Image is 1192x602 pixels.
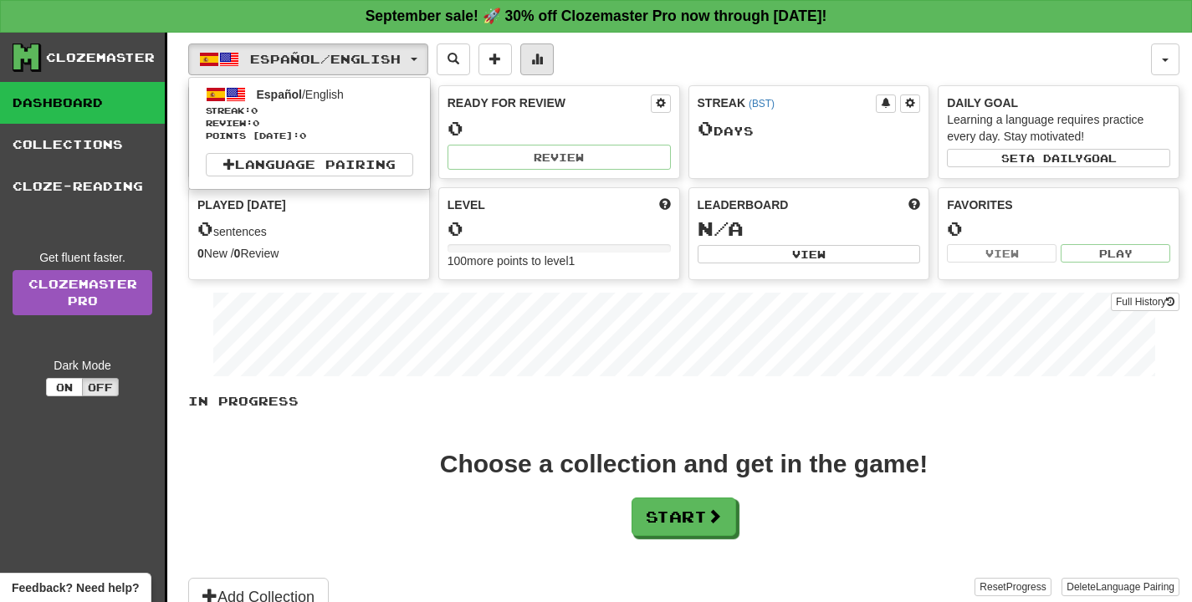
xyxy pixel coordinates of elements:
div: Dark Mode [13,357,152,374]
div: Get fluent faster. [13,249,152,266]
div: New / Review [197,245,421,262]
span: Review: 0 [206,117,413,130]
div: 0 [448,118,671,139]
div: Ready for Review [448,94,651,111]
strong: September sale! 🚀 30% off Clozemaster Pro now through [DATE]! [366,8,827,24]
div: Day s [698,118,921,140]
span: N/A [698,217,744,240]
span: Language Pairing [1096,581,1174,593]
div: 0 [448,218,671,239]
a: ClozemasterPro [13,270,152,315]
button: On [46,378,83,396]
div: Daily Goal [947,94,1170,111]
div: 100 more points to level 1 [448,253,671,269]
span: a daily [1026,152,1083,164]
button: DeleteLanguage Pairing [1062,578,1179,596]
span: This week in points, UTC [908,196,920,213]
button: Seta dailygoal [947,149,1170,167]
a: Language Pairing [206,153,413,176]
span: Open feedback widget [12,579,139,596]
button: Search sentences [437,43,470,75]
p: In Progress [188,393,1179,410]
span: Score more points to level up [659,196,671,213]
span: Progress [1006,581,1046,593]
span: Leaderboard [698,196,789,213]
div: Streak [698,94,877,111]
a: Español/EnglishStreak:0 Review:0Points [DATE]:0 [189,82,430,145]
button: Add sentence to collection [478,43,512,75]
strong: 0 [197,247,204,260]
strong: 0 [234,247,241,260]
button: View [947,244,1056,263]
div: Learning a language requires practice every day. Stay motivated! [947,111,1170,145]
span: Played [DATE] [197,196,286,213]
a: (BST) [749,98,775,110]
button: Off [82,378,119,396]
span: Español / English [250,52,401,66]
button: Review [448,145,671,170]
button: Start [632,497,736,536]
div: 0 [947,218,1170,239]
span: / English [257,88,344,101]
span: 0 [251,105,258,115]
div: Clozemaster [46,49,155,66]
span: Streak: [206,105,413,117]
button: View [698,245,921,263]
button: Español/English [188,43,428,75]
span: Points [DATE]: 0 [206,130,413,142]
div: sentences [197,218,421,240]
button: Play [1061,244,1170,263]
span: 0 [698,116,714,140]
span: Español [257,88,302,101]
button: Full History [1111,293,1179,311]
button: More stats [520,43,554,75]
span: 0 [197,217,213,240]
button: ResetProgress [975,578,1051,596]
div: Favorites [947,196,1170,213]
span: Level [448,196,485,213]
div: Choose a collection and get in the game! [440,451,928,477]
